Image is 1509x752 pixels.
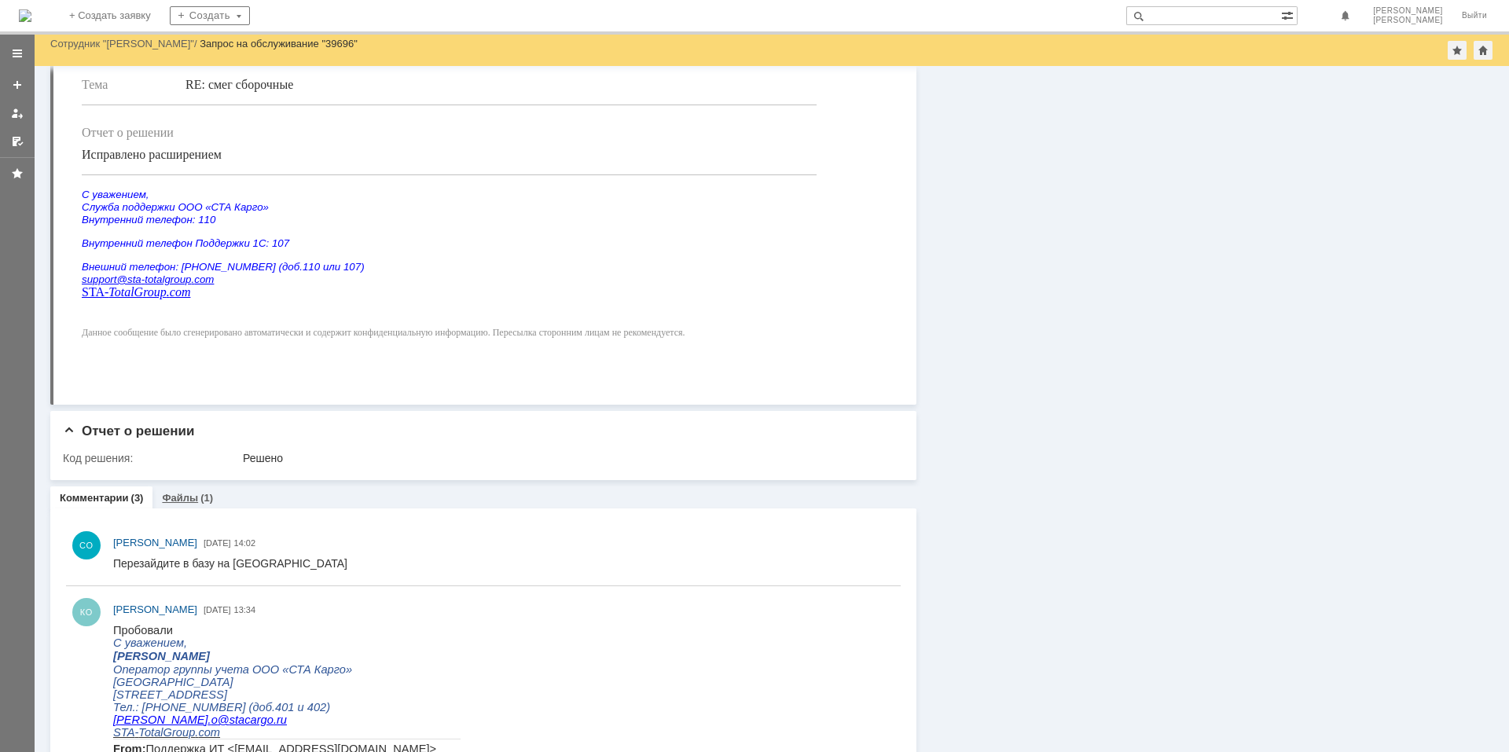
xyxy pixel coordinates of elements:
[204,538,231,548] span: [DATE]
[79,600,125,612] span: totalgroup
[16,192,332,203] span: Email отправителя: [PERSON_NAME][EMAIL_ADDRESS][DOMAIN_NAME]
[162,492,198,504] a: Файлы
[16,475,156,488] span: Исправлено расширением
[119,405,227,418] span: RE: смег сборочные
[1373,6,1443,16] span: [PERSON_NAME]
[114,317,120,331] a: 3
[113,537,197,548] span: [PERSON_NAME]
[16,541,149,552] span: Внутренний телефон: 110
[16,260,751,288] span: Ваша заявка решена. Оцените качество решения заявки, нажав на соответствующую кнопку (после выста...
[50,38,200,50] div: /
[204,605,231,614] span: [DATE]
[16,564,223,576] span: Внутренний телефон Поддержки 1С: 107
[16,654,619,665] span: Данное сообщение было сгенерировано автоматически и содержит конфиденциальную информацию. Пересыл...
[50,38,194,50] a: Сотрудник "[PERSON_NAME]"
[1474,41,1492,60] div: Сделать домашней страницей
[199,317,205,331] a: 5
[63,452,240,464] div: Код решения:
[1281,7,1297,22] span: Расширенный поиск
[113,602,197,618] a: [PERSON_NAME]
[160,90,163,102] span: .
[85,127,107,140] span: com
[105,115,116,127] span: @
[156,317,163,331] a: 4
[85,260,116,273] span: 39676
[160,115,163,127] span: .
[95,90,98,102] span: .
[105,90,116,102] span: @
[39,612,42,625] i: -
[82,102,85,115] span: .
[128,600,148,612] span: com
[131,492,144,504] div: (3)
[1448,41,1467,60] div: Добавить в избранное
[21,127,25,140] span: -
[16,232,207,245] span: Здравствуйте, [PERSON_NAME]!
[104,612,125,625] span: com
[82,260,116,273] a: 39676
[72,317,78,331] a: 2
[200,38,358,50] div: Запрос на обслуживание "39696"
[16,515,83,527] span: С уважением,
[25,127,82,140] span: TotalGroup
[29,317,35,331] a: 1
[63,424,194,438] span: Отчет о решении
[16,612,124,625] a: STA-TotalGroup.com
[234,538,256,548] span: 14:02
[16,453,108,466] span: Отчет о решении
[25,102,82,115] span: TotalGroup
[21,102,25,115] span: -
[16,351,211,365] a: [PERSON_NAME] заявка не решена
[16,405,42,418] span: Тема
[16,588,299,600] span: Внешний телефон: [PHONE_NUMBER] (доб.110 или 107)
[5,129,30,154] a: Мои согласования
[16,528,203,540] span: Служба поддержки ООО «СТА Карго»
[19,9,31,22] a: Перейти на домашнюю страницу
[60,492,129,504] a: Комментарии
[61,600,75,612] span: sta
[16,600,148,612] a: support@sta-totalgroup.com
[243,452,892,464] div: Решено
[42,612,104,625] i: .
[5,72,30,97] a: Создать заявку
[95,115,98,127] span: .
[42,612,101,625] span: TotalGroup
[82,127,85,140] span: .
[234,605,256,614] span: 13:34
[113,535,197,551] a: [PERSON_NAME]
[113,603,197,615] span: [PERSON_NAME]
[200,492,213,504] div: (1)
[85,102,107,115] span: com
[170,6,250,25] div: Создать
[5,101,30,126] a: Мои заявки
[1373,16,1443,25] span: [PERSON_NAME]
[19,9,31,22] img: logo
